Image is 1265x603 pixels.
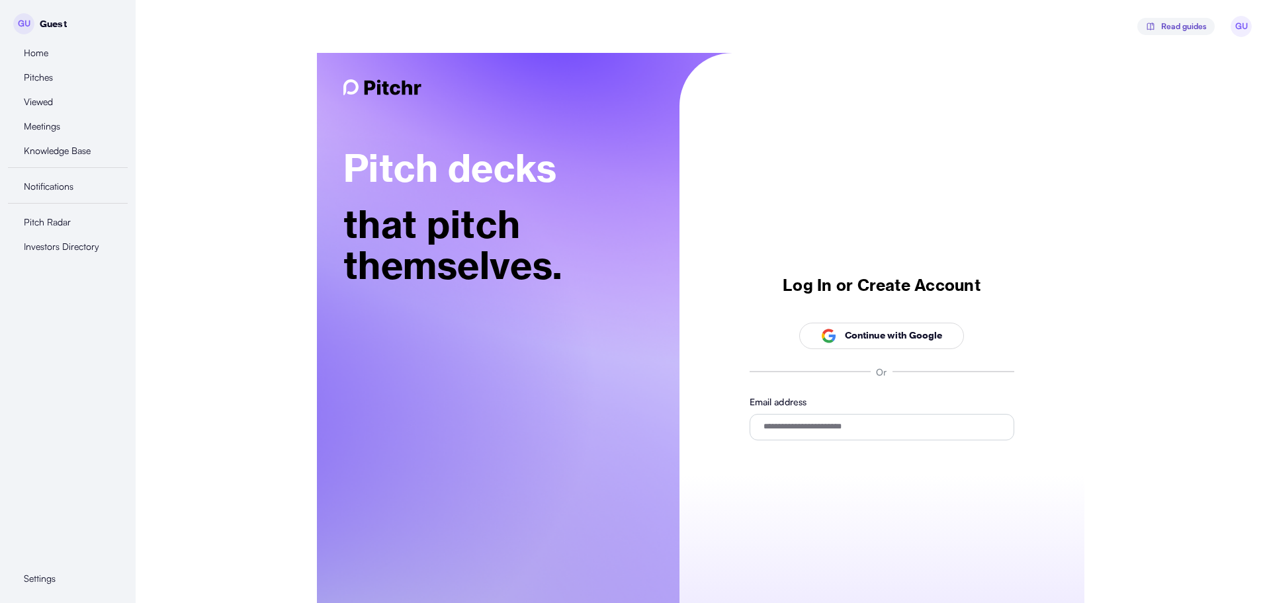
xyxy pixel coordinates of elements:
[24,70,53,85] span: Pitches
[24,143,91,158] span: Knowledge Base
[1137,18,1215,35] button: Read guides
[1145,21,1156,32] img: svg%3e
[24,119,60,134] span: Meetings
[24,215,71,229] span: Pitch Radar
[845,329,943,342] p: Continue with Google
[24,95,53,109] span: Viewed
[799,323,965,349] button: Continue with Google
[876,365,887,379] p: Or
[783,275,981,296] p: Log In or Create Account
[750,395,1014,409] p: Email address
[24,571,56,586] span: Settings
[24,179,73,194] span: Notifications
[1231,16,1252,37] span: GU
[13,13,34,34] span: GU
[1161,18,1207,35] span: Read guides
[343,204,642,286] p: that pitch themselves.
[24,239,99,254] span: Investors Directory
[343,79,422,95] img: Pitchr logo
[24,46,48,60] span: Home
[343,148,642,189] p: Pitch decks
[821,328,837,344] img: svg%3e
[40,17,67,31] p: Guest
